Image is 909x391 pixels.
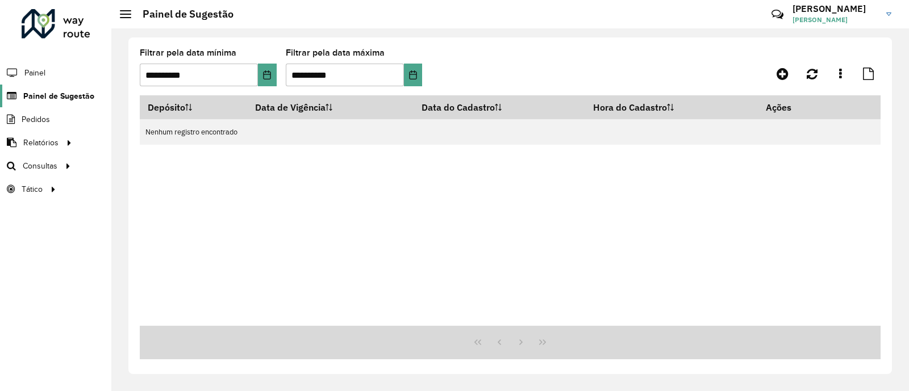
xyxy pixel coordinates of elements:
th: Ações [758,95,826,119]
span: Painel de Sugestão [23,90,94,102]
th: Data do Cadastro [414,95,585,119]
span: Pedidos [22,113,50,125]
label: Filtrar pela data máxima [286,46,385,60]
h2: Painel de Sugestão [131,8,233,20]
a: Contato Rápido [765,2,790,27]
span: Tático [22,183,43,195]
button: Choose Date [258,64,276,86]
label: Filtrar pela data mínima [140,46,236,60]
td: Nenhum registro encontrado [140,119,881,145]
h3: [PERSON_NAME] [793,3,878,14]
span: [PERSON_NAME] [793,15,878,25]
th: Depósito [140,95,247,119]
th: Hora do Cadastro [585,95,758,119]
span: Relatórios [23,137,59,149]
span: Consultas [23,160,57,172]
span: Painel [24,67,45,79]
th: Data de Vigência [247,95,414,119]
button: Choose Date [404,64,422,86]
